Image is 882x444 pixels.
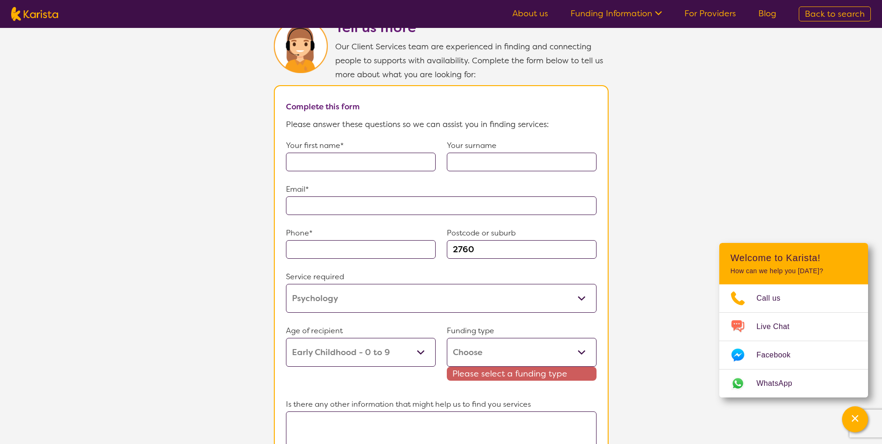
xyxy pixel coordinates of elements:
img: Karista Client Service [274,19,328,73]
h2: Tell us more [335,19,609,36]
p: Our Client Services team are experienced in finding and connecting people to supports with availa... [335,40,609,81]
b: Complete this form [286,101,360,112]
a: Blog [758,8,776,19]
p: Age of recipient [286,324,436,338]
span: Back to search [805,8,865,20]
h2: Welcome to Karista! [730,252,857,263]
span: Facebook [756,348,802,362]
p: Your surname [447,139,597,153]
a: For Providers [684,8,736,19]
p: Please answer these questions so we can assist you in finding services: [286,117,597,131]
span: Please select a funding type [447,367,597,381]
a: Back to search [799,7,871,21]
p: Is there any other information that might help us to find you services [286,397,597,411]
p: Funding type [447,324,597,338]
span: WhatsApp [756,377,803,390]
a: Funding Information [570,8,662,19]
p: How can we help you [DATE]? [730,267,857,275]
p: Your first name* [286,139,436,153]
p: Email* [286,182,597,196]
img: Karista logo [11,7,58,21]
a: Web link opens in a new tab. [719,370,868,397]
button: Channel Menu [842,406,868,432]
p: Postcode or suburb [447,226,597,240]
span: Live Chat [756,320,801,334]
p: Phone* [286,226,436,240]
a: About us [512,8,548,19]
span: Call us [756,291,792,305]
div: Channel Menu [719,243,868,397]
ul: Choose channel [719,284,868,397]
p: Service required [286,270,597,284]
